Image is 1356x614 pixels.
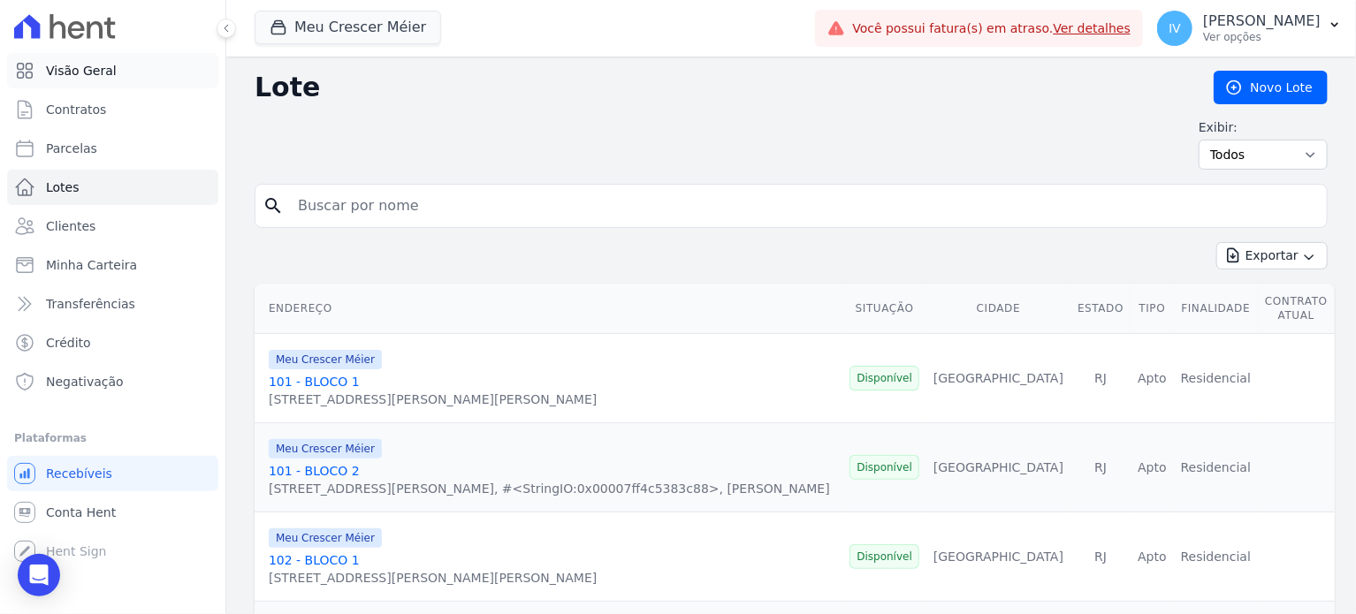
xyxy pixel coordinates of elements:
a: Minha Carteira [7,247,218,283]
th: Contrato Atual [1258,284,1335,334]
a: Transferências [7,286,218,322]
label: Exibir: [1199,118,1328,136]
td: RJ [1070,423,1131,512]
div: Plataformas [14,428,211,449]
th: Cidade [926,284,1070,334]
i: search [263,195,284,216]
span: Recebíveis [46,465,112,482]
a: Novo Lote [1214,71,1328,104]
span: Disponível [849,455,919,480]
td: [GEOGRAPHIC_DATA] [926,512,1070,602]
button: IV [PERSON_NAME] Ver opções [1143,4,1356,53]
th: Tipo [1131,284,1174,334]
span: Lotes [46,178,80,196]
td: [GEOGRAPHIC_DATA] [926,423,1070,512]
span: Negativação [46,373,124,390]
span: IV [1169,22,1181,34]
th: Situação [842,284,926,334]
a: 101 - BLOCO 1 [269,375,360,389]
p: Ver opções [1203,30,1321,44]
a: Ver detalhes [1054,21,1131,35]
span: Meu Crescer Méier [269,350,382,369]
span: Visão Geral [46,62,117,80]
td: Residencial [1174,512,1258,602]
td: Residencial [1174,334,1258,423]
td: Residencial [1174,423,1258,512]
span: Parcelas [46,140,97,157]
a: 102 - BLOCO 1 [269,553,360,567]
span: Crédito [46,334,91,352]
button: Meu Crescer Méier [255,11,441,44]
span: Conta Hent [46,504,116,521]
span: translation missing: pt-BR.activerecord.values.property.property_type.APTO [1138,550,1167,564]
td: RJ [1070,512,1131,602]
a: 101 - BLOCO 2 [269,464,360,478]
td: RJ [1070,334,1131,423]
th: Finalidade [1174,284,1258,334]
a: Contratos [7,92,218,127]
div: [STREET_ADDRESS][PERSON_NAME][PERSON_NAME] [269,569,597,587]
a: Clientes [7,208,218,244]
input: Buscar por nome [287,188,1320,224]
th: Estado [1070,284,1131,334]
a: Recebíveis [7,456,218,491]
span: Transferências [46,295,135,313]
a: Visão Geral [7,53,218,88]
span: translation missing: pt-BR.activerecord.values.property.property_type.APTO [1138,460,1167,474]
th: Endereço [255,284,842,334]
span: Contratos [46,101,106,118]
p: [PERSON_NAME] [1203,12,1321,30]
a: Parcelas [7,131,218,166]
span: Você possui fatura(s) em atraso. [852,19,1131,38]
span: translation missing: pt-BR.activerecord.values.property.property_type.APTO [1138,371,1167,385]
span: Meu Crescer Méier [269,528,382,548]
span: Disponível [849,544,919,569]
span: Disponível [849,366,919,390]
a: Lotes [7,170,218,205]
div: [STREET_ADDRESS][PERSON_NAME], #<StringIO:0x00007ff4c5383c88>, [PERSON_NAME] [269,480,830,497]
h2: Lote [255,72,1185,103]
a: Negativação [7,364,218,399]
div: Open Intercom Messenger [18,554,60,596]
div: [STREET_ADDRESS][PERSON_NAME][PERSON_NAME] [269,390,597,408]
span: Meu Crescer Méier [269,439,382,459]
span: Minha Carteira [46,256,137,274]
button: Exportar [1216,242,1328,269]
td: [GEOGRAPHIC_DATA] [926,334,1070,423]
a: Conta Hent [7,495,218,530]
span: Clientes [46,217,95,235]
a: Crédito [7,325,218,360]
